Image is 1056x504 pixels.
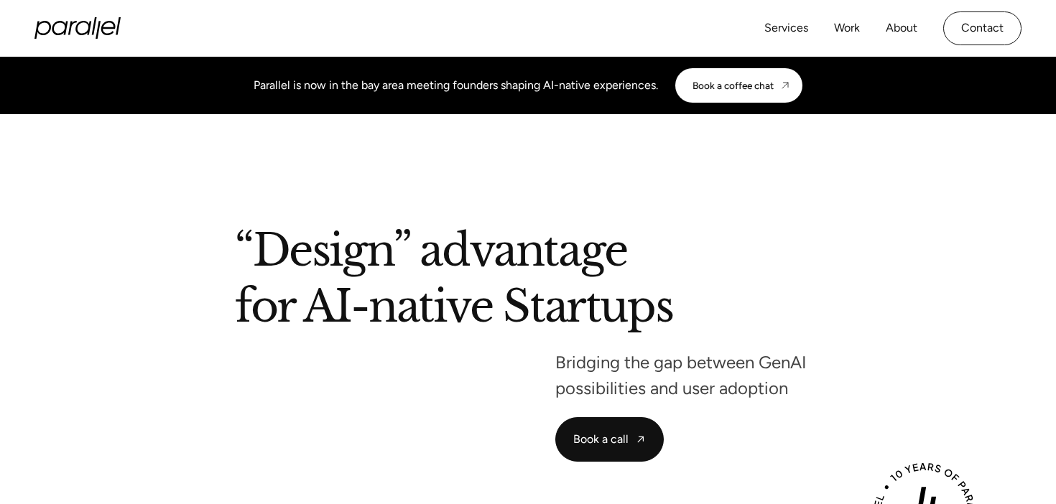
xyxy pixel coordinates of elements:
[254,77,658,94] div: Parallel is now in the bay area meeting founders shaping AI-native experiences.
[764,18,808,39] a: Services
[943,11,1022,45] a: Contact
[779,80,791,91] img: CTA arrow image
[693,80,774,91] div: Book a coffee chat
[235,229,879,334] h1: “Design” advantage for AI-native Startups
[675,68,802,103] a: Book a coffee chat
[834,18,860,39] a: Work
[886,18,917,39] a: About
[34,17,121,39] a: home
[555,356,879,394] p: Bridging the gap between GenAI possibilities and user adoption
